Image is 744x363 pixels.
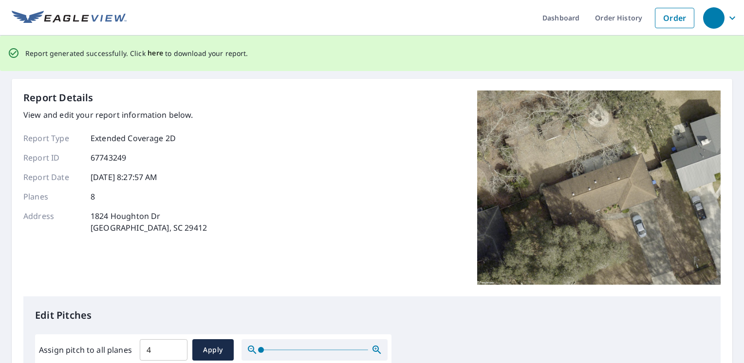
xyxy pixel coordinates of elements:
[35,308,709,323] p: Edit Pitches
[12,11,127,25] img: EV Logo
[91,210,207,234] p: 1824 Houghton Dr [GEOGRAPHIC_DATA], SC 29412
[655,8,694,28] a: Order
[23,91,93,105] p: Report Details
[200,344,226,356] span: Apply
[23,210,82,234] p: Address
[192,339,234,361] button: Apply
[91,191,95,202] p: 8
[91,171,158,183] p: [DATE] 8:27:57 AM
[23,152,82,163] p: Report ID
[39,344,132,356] label: Assign pitch to all planes
[91,132,176,144] p: Extended Coverage 2D
[23,132,82,144] p: Report Type
[477,91,721,285] img: Top image
[23,191,82,202] p: Planes
[23,109,207,121] p: View and edit your report information below.
[91,152,126,163] p: 67743249
[148,47,164,59] button: here
[23,171,82,183] p: Report Date
[25,47,248,59] p: Report generated successfully. Click to download your report.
